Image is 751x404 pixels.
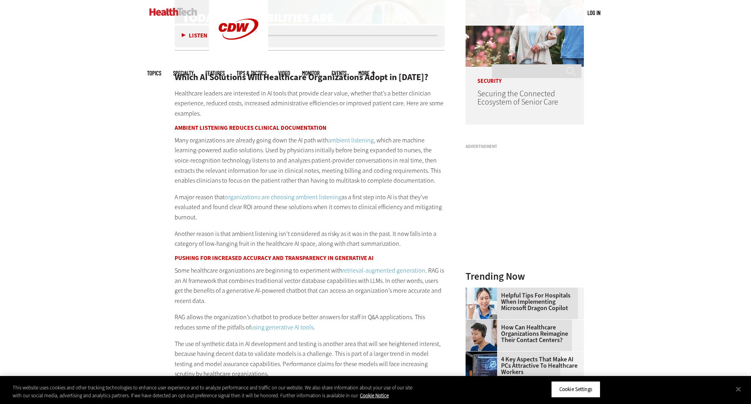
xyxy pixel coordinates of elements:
a: Log in [587,9,600,16]
button: Close [730,380,747,398]
a: How Can Healthcare Organizations Reimagine Their Contact Centers? [466,324,579,343]
a: MonITor [302,70,320,76]
h3: Trending Now [466,271,584,281]
a: using generative AI tools [251,323,313,331]
p: RAG allows the organization’s chatbot to produce better answers for staff in Q&A applications. Th... [175,312,445,332]
h3: Pushing for Increased Accuracy and Transparency in Generative AI [175,255,445,261]
a: 4 Key Aspects That Make AI PCs Attractive to Healthcare Workers [466,356,579,375]
a: Desktop monitor with brain AI concept [466,352,501,358]
img: Home [149,8,197,16]
a: Doctor using phone to dictate to tablet [466,288,501,294]
img: Healthcare contact center [466,320,497,351]
a: organizations are choosing ambient listening [225,193,341,201]
a: CDW [209,52,268,60]
img: Desktop monitor with brain AI concept [466,352,497,383]
iframe: advertisement [466,152,584,251]
h3: Advertisement [466,144,584,149]
a: Helpful Tips for Hospitals When Implementing Microsoft Dragon Copilot [466,292,579,311]
a: retrieval-augmented generation [342,266,425,275]
p: Many organizations are already going down the AI path with , which are machine learning-powered a... [175,135,445,186]
a: Events [332,70,347,76]
p: The use of synthetic data in AI development and testing is another area that will see heightened ... [175,339,445,379]
span: Specialty [173,70,194,76]
a: Healthcare contact center [466,320,501,326]
p: Some healthcare organizations are beginning to experiment with . RAG is an AI framework that comb... [175,266,445,306]
p: Healthcare leaders are interested in AI tools that provide clear value, whether that’s a better c... [175,88,445,119]
p: A major reason that as a first step into AI is that they’ve evaluated and found clear ROI around ... [175,192,445,223]
span: Topics [147,70,161,76]
a: Features [205,70,225,76]
a: More information about your privacy [360,392,389,399]
button: Cookie Settings [551,381,600,398]
p: Security [466,67,584,84]
div: User menu [587,9,600,17]
a: ambient listening [328,136,374,144]
a: Tips & Tactics [237,70,266,76]
img: Doctor using phone to dictate to tablet [466,288,497,319]
span: More [358,70,375,76]
div: This website uses cookies and other tracking technologies to enhance user experience and to analy... [13,384,413,399]
a: Securing the Connected Ecosystem of Senior Care [477,88,558,107]
a: Video [278,70,290,76]
h3: Ambient Listening Reduces Clinical Documentation [175,125,445,131]
p: Another reason is that ambient listening isn’t considered as risky as it was in the past. It now ... [175,229,445,249]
